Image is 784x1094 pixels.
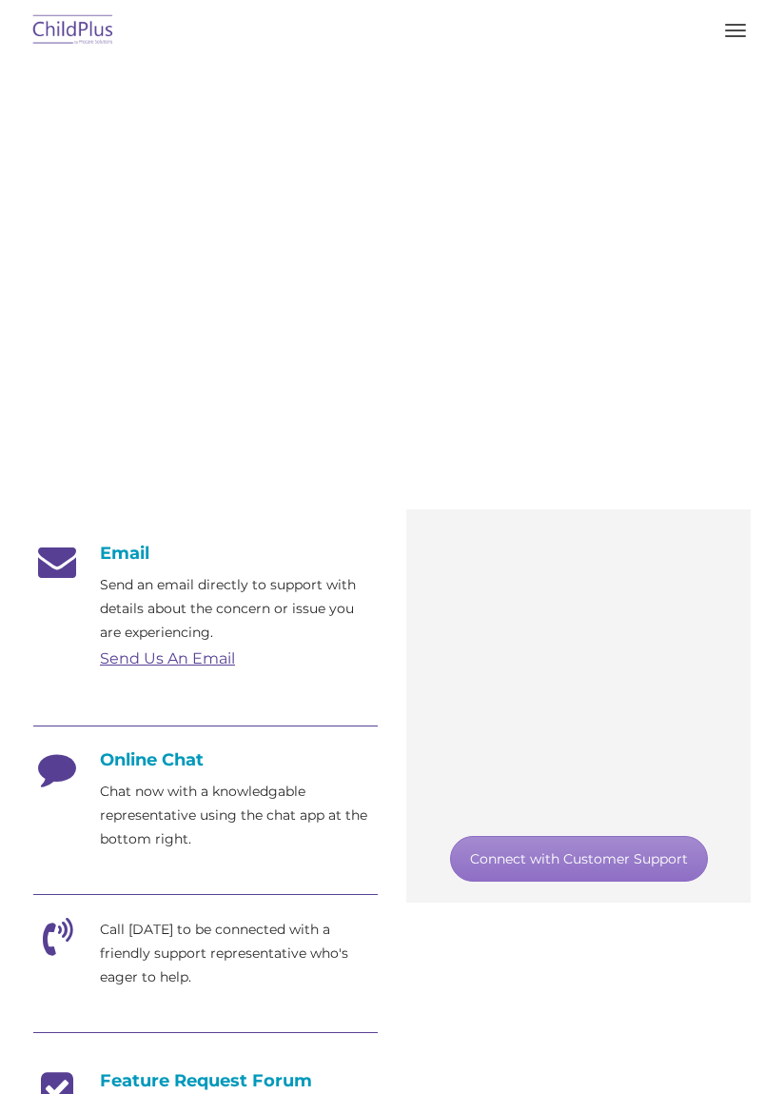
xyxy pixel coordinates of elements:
[100,918,378,989] p: Call [DATE] to be connected with a friendly support representative who's eager to help.
[100,780,378,851] p: Chat now with a knowledgable representative using the chat app at the bottom right.
[33,749,378,770] h4: Online Chat
[29,9,118,53] img: ChildPlus by Procare Solutions
[33,543,378,564] h4: Email
[100,573,378,645] p: Send an email directly to support with details about the concern or issue you are experiencing.
[450,836,708,882] a: Connect with Customer Support
[33,1070,378,1091] h4: Feature Request Forum
[100,649,235,667] a: Send Us An Email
